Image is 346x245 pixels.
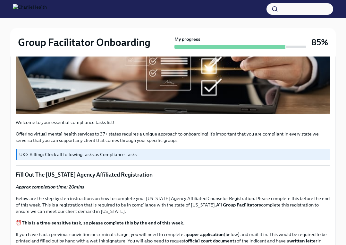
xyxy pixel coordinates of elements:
h3: 85% [311,37,328,48]
p: UKG Billing: Clock all following tasks as Compliance Tasks [19,151,328,158]
p: ⏰ [16,220,330,226]
strong: Approx completion time: 20mins [16,184,84,190]
strong: official court documents [185,238,237,244]
strong: All Group Facilitators [216,202,261,208]
p: Welcome to your essential compliance tasks list! [16,119,330,126]
img: CharlieHealth [13,4,47,14]
strong: paper application [187,232,224,237]
strong: This is a time-sensitive task, so please complete this by the end of this week. [22,220,184,226]
strong: written letter [289,238,317,244]
p: Offering virtual mental health services to 37+ states requires a unique approach to onboarding! I... [16,131,330,144]
p: Below are the step by step instructions on how to complete your [US_STATE] Agency Affiliated Coun... [16,195,330,214]
h2: Group Facilitator Onboarding [18,36,150,49]
p: Fill Out The [US_STATE] Agency Affiliated Registration [16,171,330,179]
strong: My progress [174,36,200,42]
